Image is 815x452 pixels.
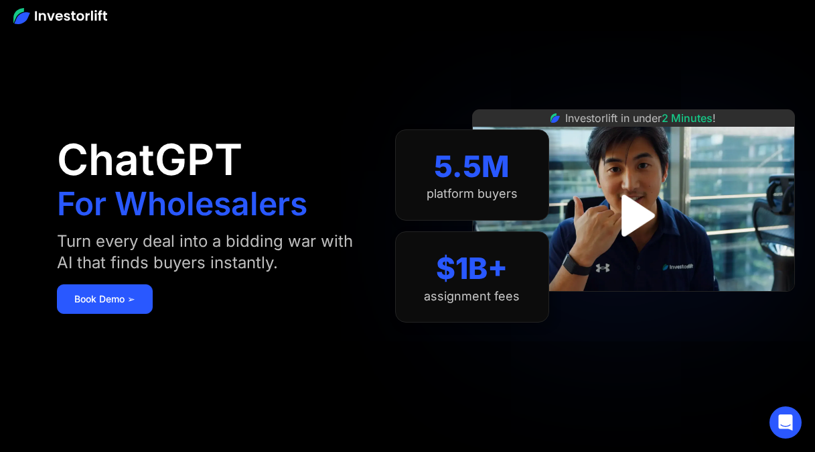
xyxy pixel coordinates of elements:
[434,149,510,184] div: 5.5M
[533,298,734,315] iframe: Customer reviews powered by Trustpilot
[769,406,802,439] div: Open Intercom Messenger
[57,284,153,314] a: Book Demo ➢
[662,111,713,125] span: 2 Minutes
[57,188,307,220] h1: For Wholesalers
[57,138,242,181] h1: ChatGPT
[436,251,508,286] div: $1B+
[427,186,518,201] div: platform buyers
[424,289,520,304] div: assignment fees
[565,110,716,126] div: Investorlift in under !
[603,186,663,245] a: open lightbox
[57,231,368,274] div: Turn every deal into a bidding war with AI that finds buyers instantly.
